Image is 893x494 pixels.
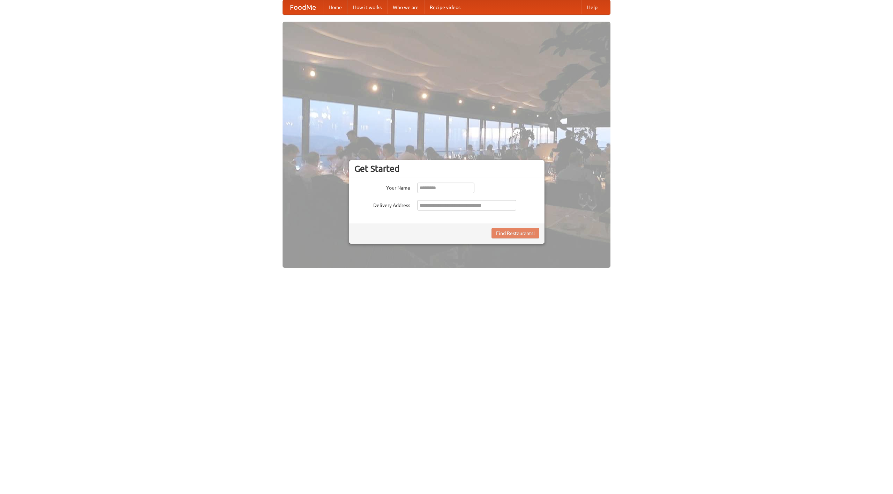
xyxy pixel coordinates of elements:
a: Help [581,0,603,14]
a: How it works [347,0,387,14]
h3: Get Started [354,163,539,174]
label: Delivery Address [354,200,410,209]
button: Find Restaurants! [491,228,539,238]
a: Who we are [387,0,424,14]
a: FoodMe [283,0,323,14]
label: Your Name [354,183,410,191]
a: Recipe videos [424,0,466,14]
a: Home [323,0,347,14]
